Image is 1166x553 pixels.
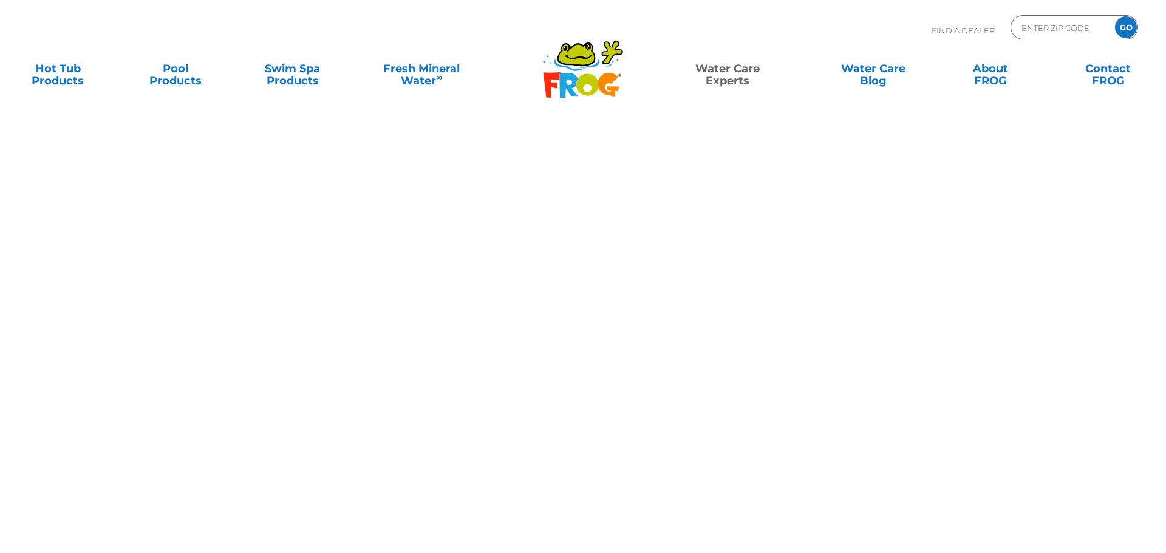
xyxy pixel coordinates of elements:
[436,72,442,82] sup: ∞
[945,56,1036,81] a: AboutFROG
[247,56,338,81] a: Swim SpaProducts
[828,56,919,81] a: Water CareBlog
[932,15,995,46] p: Find A Dealer
[536,24,630,98] img: Frog Products Logo
[129,56,220,81] a: PoolProducts
[1115,16,1137,38] input: GO
[653,56,801,81] a: Water CareExperts
[12,56,103,81] a: Hot TubProducts
[1063,56,1154,81] a: ContactFROG
[364,56,479,81] a: Fresh MineralWater∞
